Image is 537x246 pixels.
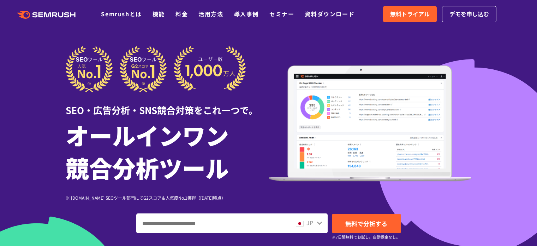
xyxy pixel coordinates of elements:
a: 機能 [153,10,165,18]
a: 資料ダウンロード [305,10,354,18]
small: ※7日間無料でお試し。自動課金なし。 [332,234,400,240]
div: SEO・広告分析・SNS競合対策をこれ一つで。 [66,92,269,117]
div: ※ [DOMAIN_NAME] SEOツール部門にてG2スコア＆人気度No.1獲得（[DATE]時点） [66,194,269,201]
a: Semrushとは [101,10,142,18]
input: ドメイン、キーワードまたはURLを入力してください [137,214,290,233]
a: 無料トライアル [383,6,437,22]
span: デモを申し込む [449,10,489,19]
a: 無料で分析する [332,214,401,233]
span: JP [306,218,313,227]
span: 無料で分析する [345,219,387,228]
a: 料金 [175,10,188,18]
a: 活用方法 [198,10,223,18]
a: セミナー [269,10,294,18]
a: デモを申し込む [442,6,496,22]
a: 導入事例 [234,10,259,18]
span: 無料トライアル [390,10,430,19]
h1: オールインワン 競合分析ツール [66,119,269,184]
